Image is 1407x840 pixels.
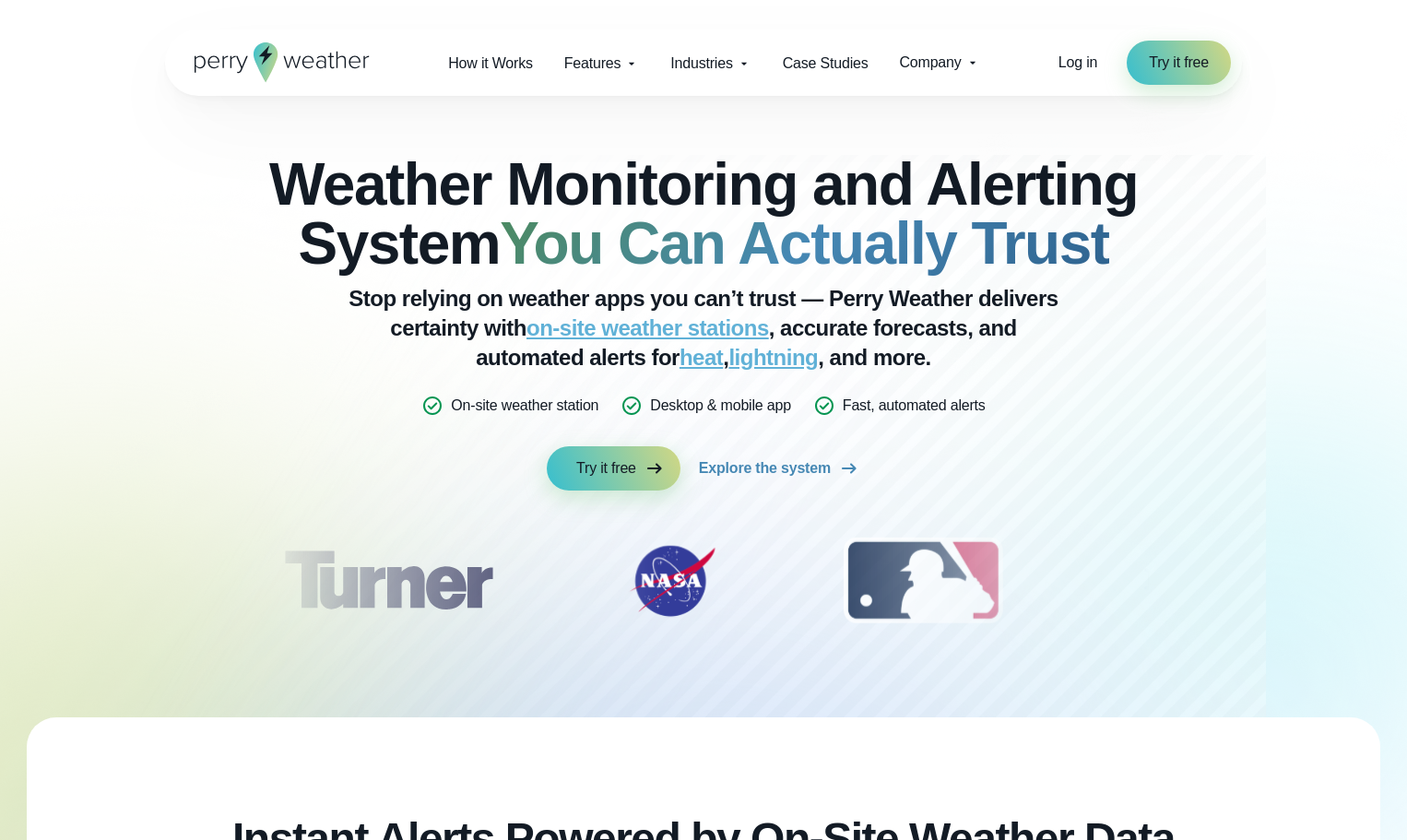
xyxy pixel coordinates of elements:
img: Turner-Construction_1.svg [257,535,519,627]
img: MLB.svg [825,535,1020,627]
p: Desktop & mobile app [650,395,791,417]
p: Stop relying on weather apps you can’t trust — Perry Weather delivers certainty with , accurate f... [335,284,1072,373]
span: Features [564,53,621,75]
p: On-site weather station [451,395,598,417]
span: Case Studies [783,53,869,75]
div: 3 of 12 [825,535,1020,627]
p: Fast, automated alerts [843,395,986,417]
div: slideshow [257,535,1150,636]
a: How it Works [432,44,549,82]
a: Log in [1058,52,1097,74]
span: How it Works [448,53,533,75]
a: Explore the system [699,446,860,491]
a: on-site weather stations [526,315,769,340]
span: Company [899,52,961,74]
span: Log in [1058,54,1097,70]
a: Case Studies [767,44,884,82]
h2: Weather Monitoring and Alerting System [257,155,1150,273]
span: Explore the system [699,457,831,479]
div: 2 of 12 [608,535,737,627]
img: NASA.svg [608,535,737,627]
span: Try it free [576,457,636,479]
span: Industries [670,53,732,75]
a: heat [680,345,723,370]
img: PGA.svg [1109,535,1257,627]
a: Try it free [547,446,680,491]
span: Try it free [1149,52,1209,74]
a: lightning [728,345,818,370]
div: 1 of 12 [257,535,519,627]
div: 4 of 12 [1109,535,1257,627]
a: Try it free [1127,41,1231,85]
strong: You Can Actually Trust [500,210,1108,277]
